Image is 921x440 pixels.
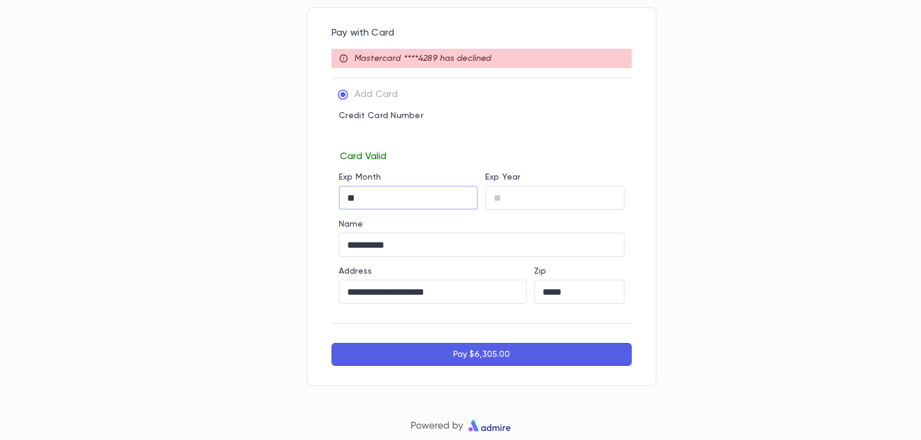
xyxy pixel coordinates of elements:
button: Pay $6,305.00 [332,343,632,366]
p: Card Valid [339,148,624,163]
label: Exp Year [485,172,520,182]
label: Exp Month [339,172,381,182]
p: Credit Card Number [339,111,624,121]
p: Mastercard ****4289 has declined [354,52,491,64]
label: Address [339,266,372,276]
label: Zip [534,266,546,276]
p: Add Card [354,89,398,101]
iframe: card [339,124,624,148]
p: Pay with Card [332,27,632,39]
label: Name [339,219,363,229]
